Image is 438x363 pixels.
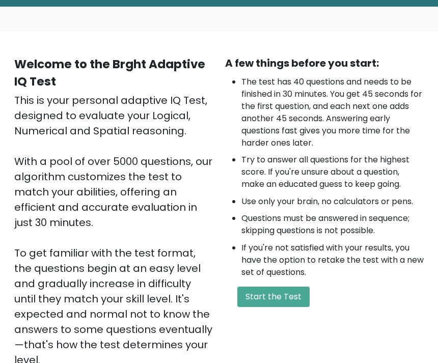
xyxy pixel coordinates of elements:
[241,242,424,278] li: If you're not satisfied with your results, you have the option to retake the test with a new set ...
[241,196,424,208] li: Use only your brain, no calculators or pens.
[241,76,424,149] li: The test has 40 questions and needs to be finished in 30 minutes. You get 45 seconds for the firs...
[241,212,424,237] li: Questions must be answered in sequence; skipping questions is not possible.
[14,56,205,90] b: Welcome to the Brght Adaptive IQ Test
[237,287,310,307] button: Start the Test
[241,154,424,190] li: Try to answer all questions for the highest score. If you're unsure about a question, make an edu...
[225,55,424,71] div: A few things before you start:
